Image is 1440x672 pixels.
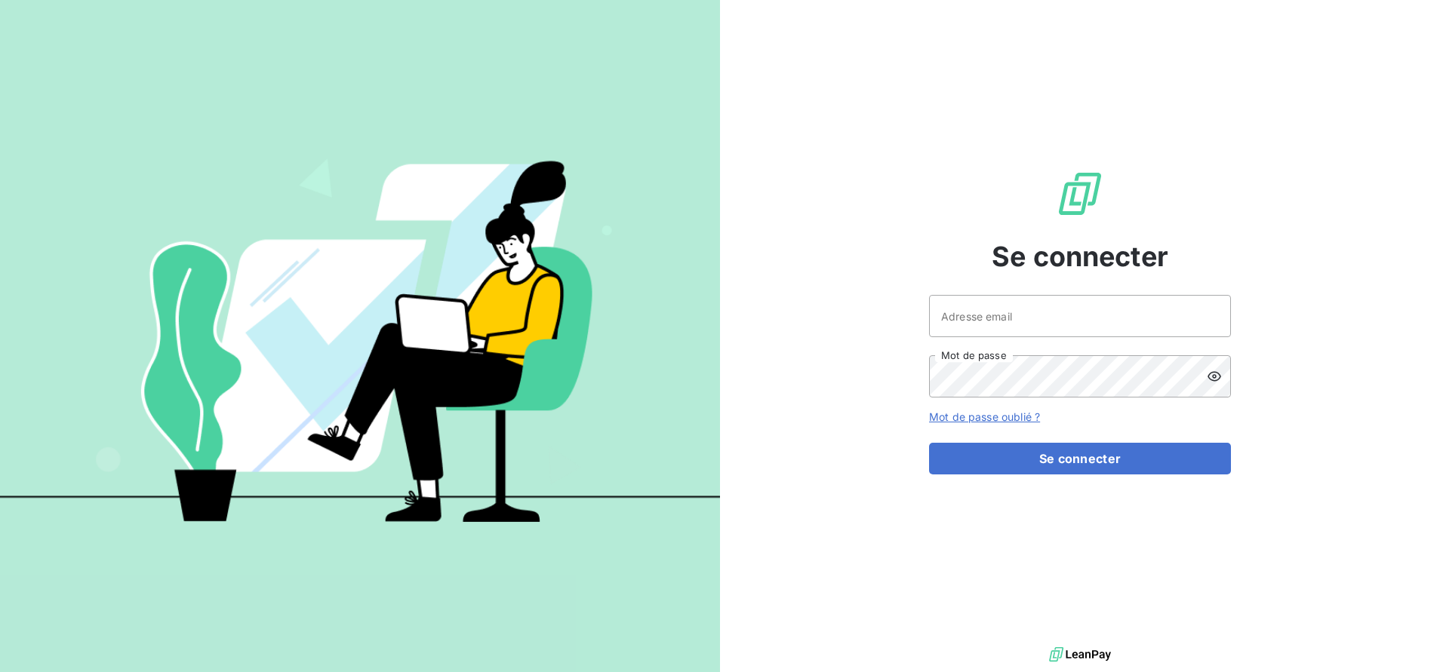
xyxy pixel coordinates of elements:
input: placeholder [929,295,1231,337]
a: Mot de passe oublié ? [929,410,1040,423]
img: logo [1049,643,1111,666]
img: Logo LeanPay [1056,170,1104,218]
button: Se connecter [929,443,1231,474]
span: Se connecter [992,236,1168,277]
